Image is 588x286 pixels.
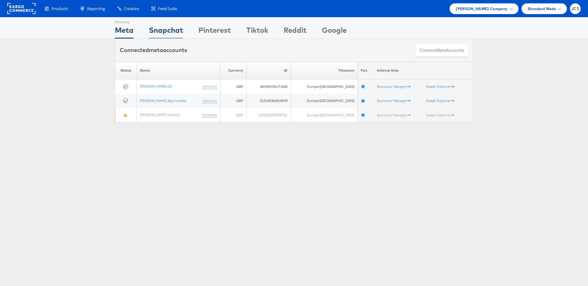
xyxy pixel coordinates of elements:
[436,47,446,53] span: meta
[426,98,454,103] a: Graph Explorer
[377,84,410,89] a: Business Manager
[140,112,179,117] a: [PERSON_NAME] Owned
[528,6,556,12] span: Standard Mode
[571,7,579,11] span: JCS
[202,84,217,89] a: (rename)
[115,62,137,79] th: Status
[426,84,454,89] a: Graph Explorer
[377,113,410,117] a: Business Manager
[124,6,139,12] span: Creative
[416,43,468,57] button: ConnectmetaAccounts
[456,6,507,12] span: [PERSON_NAME] Company
[51,6,68,12] span: Products
[87,6,105,12] span: Reporting
[220,108,247,122] td: GBP
[291,79,357,94] td: Europe/[GEOGRAPHIC_DATA]
[220,79,247,94] td: GBP
[426,113,454,117] a: Graph Explorer
[246,25,268,39] div: Tiktok
[377,98,410,103] a: Business Manager
[291,108,357,122] td: Europe/[GEOGRAPHIC_DATA]
[202,112,217,118] a: (rename)
[149,25,183,39] div: Snapchat
[220,94,247,108] td: GBP
[198,25,231,39] div: Pinterest
[140,98,187,103] a: [PERSON_NAME] App Installs
[291,62,357,79] th: Timezone
[115,25,134,39] div: Meta
[247,94,291,108] td: 513140363418939
[158,6,177,12] span: Feed Suite
[247,62,291,79] th: ID
[322,25,347,39] div: Google
[284,25,307,39] div: Reddit
[115,17,134,25] div: Showing
[291,94,357,108] td: Europe/[GEOGRAPHIC_DATA]
[202,98,217,103] a: (rename)
[247,108,291,122] td: 1103220759700781
[120,46,187,54] div: Connected accounts
[149,47,163,54] span: meta
[247,79,291,94] td: 443394196171042
[137,62,220,79] th: Name
[140,84,172,88] a: [PERSON_NAME] 2.0
[220,62,247,79] th: Currency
